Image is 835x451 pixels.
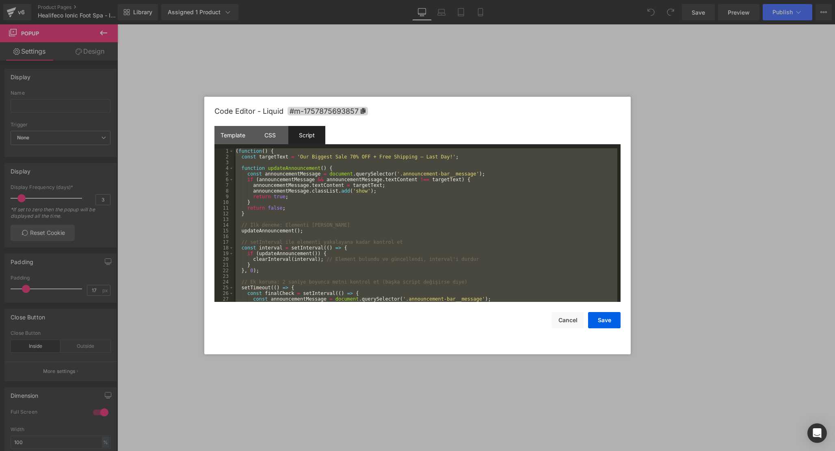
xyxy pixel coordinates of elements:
[214,222,234,228] div: 14
[214,273,234,279] div: 23
[214,107,283,115] span: Code Editor - Liquid
[552,312,584,328] button: Cancel
[214,205,234,211] div: 11
[214,268,234,273] div: 22
[251,126,288,144] div: CSS
[214,211,234,217] div: 12
[214,177,234,182] div: 6
[214,256,234,262] div: 20
[214,291,234,296] div: 26
[807,423,827,443] div: Open Intercom Messenger
[214,148,234,154] div: 1
[214,160,234,165] div: 3
[214,171,234,177] div: 5
[214,245,234,251] div: 18
[214,296,234,302] div: 27
[214,239,234,245] div: 17
[214,126,251,144] div: Template
[214,262,234,268] div: 21
[214,182,234,188] div: 7
[214,251,234,256] div: 19
[214,285,234,291] div: 25
[214,154,234,160] div: 2
[214,228,234,234] div: 15
[214,279,234,285] div: 24
[214,217,234,222] div: 13
[214,194,234,199] div: 9
[214,188,234,194] div: 8
[288,107,368,115] span: Click to copy
[214,165,234,171] div: 4
[588,312,621,328] button: Save
[288,126,325,144] div: Script
[214,234,234,239] div: 16
[214,199,234,205] div: 10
